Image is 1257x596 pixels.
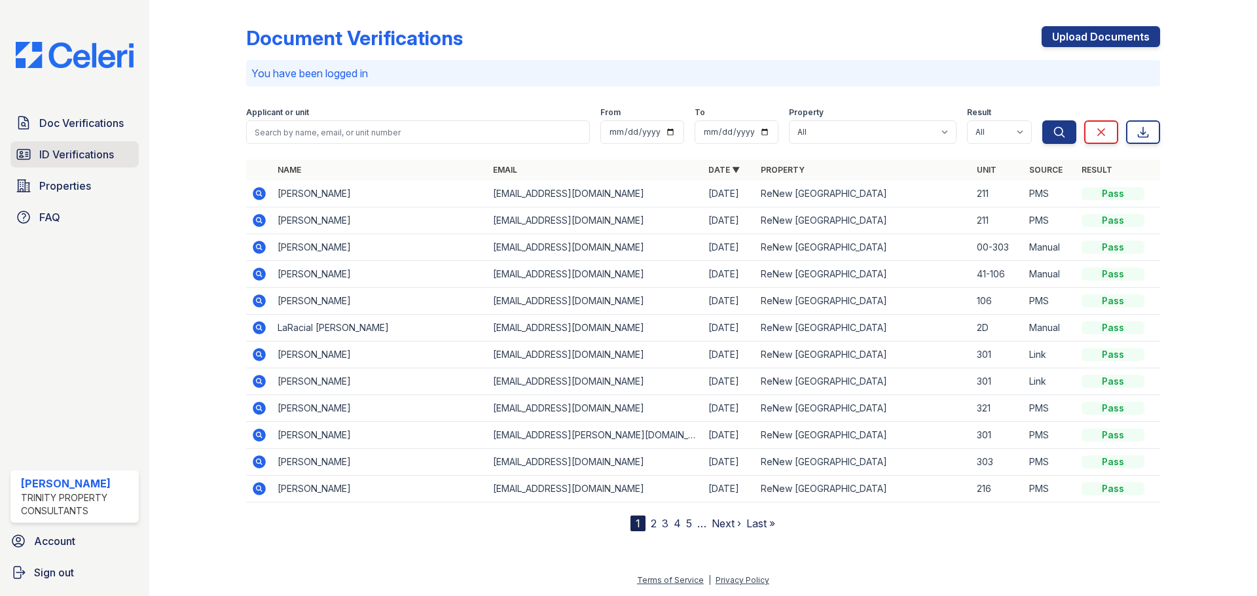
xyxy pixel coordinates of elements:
[708,165,740,175] a: Date ▼
[1082,321,1144,334] div: Pass
[251,65,1155,81] p: You have been logged in
[1082,455,1144,468] div: Pass
[488,476,703,502] td: [EMAIL_ADDRESS][DOMAIN_NAME]
[756,315,971,342] td: ReNew [GEOGRAPHIC_DATA]
[703,476,756,502] td: [DATE]
[703,422,756,449] td: [DATE]
[1024,234,1076,261] td: Manual
[972,207,1024,234] td: 211
[39,209,60,225] span: FAQ
[967,107,991,118] label: Result
[630,516,646,531] div: 1
[5,559,144,586] a: Sign out
[1082,482,1144,495] div: Pass
[488,234,703,261] td: [EMAIL_ADDRESS][DOMAIN_NAME]
[972,234,1024,261] td: 00-303
[39,178,91,194] span: Properties
[637,575,704,585] a: Terms of Service
[1024,181,1076,207] td: PMS
[756,476,971,502] td: ReNew [GEOGRAPHIC_DATA]
[34,533,75,549] span: Account
[488,368,703,395] td: [EMAIL_ADDRESS][DOMAIN_NAME]
[703,207,756,234] td: [DATE]
[5,528,144,554] a: Account
[1082,294,1144,307] div: Pass
[1082,268,1144,281] div: Pass
[1082,348,1144,361] div: Pass
[703,288,756,315] td: [DATE]
[761,165,805,175] a: Property
[977,165,996,175] a: Unit
[21,491,134,517] div: Trinity Property Consultants
[1082,187,1144,200] div: Pass
[1024,368,1076,395] td: Link
[1024,315,1076,342] td: Manual
[246,26,463,50] div: Document Verifications
[272,476,488,502] td: [PERSON_NAME]
[10,110,139,136] a: Doc Verifications
[686,517,692,530] a: 5
[1024,395,1076,422] td: PMS
[34,565,74,580] span: Sign out
[246,107,309,118] label: Applicant or unit
[756,342,971,368] td: ReNew [GEOGRAPHIC_DATA]
[21,476,134,491] div: [PERSON_NAME]
[716,575,769,585] a: Privacy Policy
[272,288,488,315] td: [PERSON_NAME]
[10,204,139,230] a: FAQ
[703,449,756,476] td: [DATE]
[972,181,1024,207] td: 211
[703,261,756,288] td: [DATE]
[272,422,488,449] td: [PERSON_NAME]
[272,342,488,368] td: [PERSON_NAME]
[703,315,756,342] td: [DATE]
[488,261,703,288] td: [EMAIL_ADDRESS][DOMAIN_NAME]
[756,234,971,261] td: ReNew [GEOGRAPHIC_DATA]
[488,342,703,368] td: [EMAIL_ADDRESS][DOMAIN_NAME]
[1024,288,1076,315] td: PMS
[662,517,668,530] a: 3
[1024,261,1076,288] td: Manual
[246,120,590,144] input: Search by name, email, or unit number
[1024,476,1076,502] td: PMS
[488,207,703,234] td: [EMAIL_ADDRESS][DOMAIN_NAME]
[756,395,971,422] td: ReNew [GEOGRAPHIC_DATA]
[972,368,1024,395] td: 301
[1024,422,1076,449] td: PMS
[1024,207,1076,234] td: PMS
[972,315,1024,342] td: 2D
[695,107,705,118] label: To
[756,181,971,207] td: ReNew [GEOGRAPHIC_DATA]
[1082,402,1144,415] div: Pass
[1029,165,1063,175] a: Source
[1024,342,1076,368] td: Link
[10,141,139,167] a: ID Verifications
[756,261,971,288] td: ReNew [GEOGRAPHIC_DATA]
[272,261,488,288] td: [PERSON_NAME]
[488,181,703,207] td: [EMAIL_ADDRESS][DOMAIN_NAME]
[756,422,971,449] td: ReNew [GEOGRAPHIC_DATA]
[272,449,488,476] td: [PERSON_NAME]
[756,207,971,234] td: ReNew [GEOGRAPHIC_DATA]
[703,342,756,368] td: [DATE]
[703,234,756,261] td: [DATE]
[756,449,971,476] td: ReNew [GEOGRAPHIC_DATA]
[488,449,703,476] td: [EMAIL_ADDRESS][DOMAIN_NAME]
[1082,375,1144,388] div: Pass
[5,42,144,68] img: CE_Logo_Blue-a8612792a0a2168367f1c8372b55b34899dd931a85d93a1a3d3e32e68fde9ad4.png
[272,315,488,342] td: LaRacial [PERSON_NAME]
[703,368,756,395] td: [DATE]
[488,315,703,342] td: [EMAIL_ADDRESS][DOMAIN_NAME]
[674,517,681,530] a: 4
[756,288,971,315] td: ReNew [GEOGRAPHIC_DATA]
[39,147,114,162] span: ID Verifications
[1082,165,1112,175] a: Result
[972,422,1024,449] td: 301
[488,288,703,315] td: [EMAIL_ADDRESS][DOMAIN_NAME]
[1082,241,1144,254] div: Pass
[10,173,139,199] a: Properties
[278,165,301,175] a: Name
[697,516,706,531] span: …
[703,395,756,422] td: [DATE]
